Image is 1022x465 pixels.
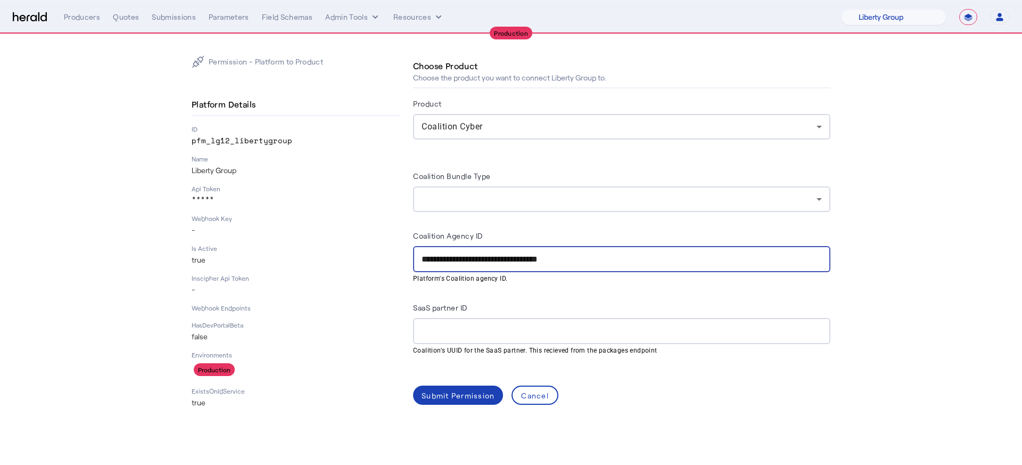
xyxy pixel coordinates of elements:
p: Environments [192,350,400,359]
p: Liberty Group [192,165,400,176]
label: Product [413,99,442,108]
div: Production [194,363,235,376]
h4: Platform Details [192,98,260,111]
div: Submit Permission [422,390,494,401]
p: ExistsOnIdService [192,387,400,395]
label: SaaS partner ID [413,303,467,312]
p: ID [192,125,400,133]
p: true [192,255,400,265]
button: Submit Permission [413,386,503,405]
p: Permission - Platform to Product [209,56,323,67]
p: pfm_lg12_libertygroup [192,135,400,146]
div: Field Schemas [262,12,313,22]
p: false [192,331,400,342]
p: true [192,397,400,408]
div: Submissions [152,12,196,22]
div: Cancel [521,390,549,401]
button: Cancel [512,386,558,405]
label: Coalition Bundle Type [413,172,491,181]
div: Producers [64,12,100,22]
span: Coalition Cyber [422,121,483,132]
p: Inscipher Api Token [192,274,400,282]
p: - [192,284,400,295]
button: Resources dropdown menu [393,12,444,22]
label: Coalition Agency ID [413,231,483,240]
p: Name [192,154,400,163]
p: - [192,225,400,235]
p: Api Token [192,184,400,193]
div: Quotes [113,12,139,22]
img: Herald Logo [13,12,47,22]
h4: Choose Product [413,60,478,72]
div: Production [490,27,532,39]
p: Choose the product you want to connect Liberty Group to. [413,72,606,83]
mat-hint: Platform's Coalition agency ID. [413,272,824,284]
p: HasDevPortalBeta [192,321,400,329]
button: internal dropdown menu [325,12,381,22]
p: Webhook Endpoints [192,304,400,312]
p: Webhook Key [192,214,400,223]
mat-hint: Coalition's UUID for the SaaS partner. This recieved from the packages endpoint [413,344,824,356]
div: Parameters [209,12,249,22]
p: Is Active [192,244,400,252]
